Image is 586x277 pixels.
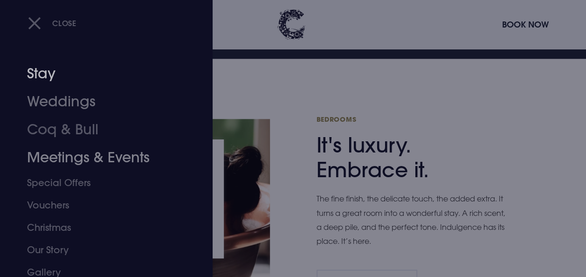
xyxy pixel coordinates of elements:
a: Stay [27,60,173,88]
span: Close [52,18,76,28]
a: Vouchers [27,194,173,216]
a: Christmas [27,216,173,239]
a: Special Offers [27,172,173,194]
a: Meetings & Events [27,144,173,172]
a: Our Story [27,239,173,261]
button: Close [28,14,76,33]
a: Weddings [27,88,173,116]
a: Coq & Bull [27,116,173,144]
